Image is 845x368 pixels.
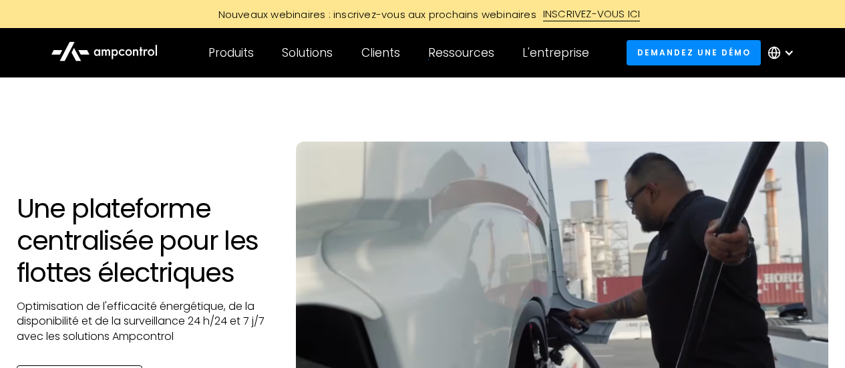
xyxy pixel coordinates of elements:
div: Produits [208,45,254,60]
p: Optimisation de l'efficacité énergétique, de la disponibilité et de la surveillance 24 h/24 et 7 ... [17,299,270,344]
div: Ressources [428,45,494,60]
a: Demandez une démo [627,40,761,65]
h1: Une plateforme centralisée pour les flottes électriques [17,192,270,289]
div: INSCRIVEZ-VOUS ICI [543,7,641,21]
div: Nouveaux webinaires : inscrivez-vous aux prochains webinaires [205,7,543,21]
div: Clients [361,45,400,60]
div: Solutions [282,45,333,60]
div: L'entreprise [522,45,589,60]
a: Nouveaux webinaires : inscrivez-vous aux prochains webinairesINSCRIVEZ-VOUS ICI [122,7,723,21]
